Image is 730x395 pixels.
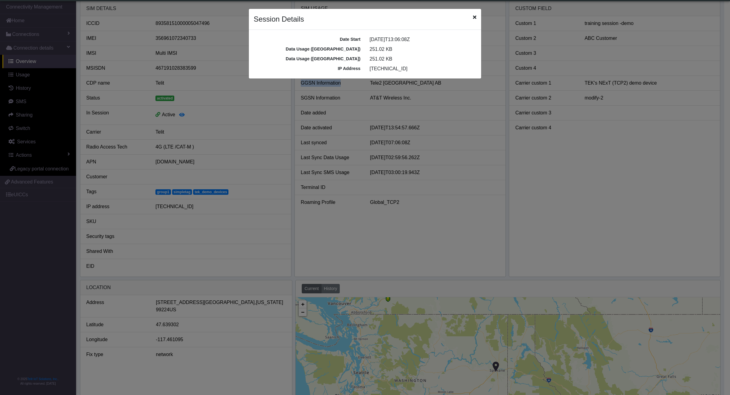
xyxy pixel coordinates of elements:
[365,55,481,63] div: 251.02 KB
[254,14,304,25] h4: Session Details
[473,14,476,21] span: Close
[249,65,365,72] div: IP Address
[365,36,481,43] div: [DATE]T13:06:08Z
[249,36,365,43] div: Date Start
[249,56,365,62] div: Data Usage ([GEOGRAPHIC_DATA])
[365,65,481,72] div: [TECHNICAL_ID]
[249,46,365,53] div: Data Usage ([GEOGRAPHIC_DATA])
[365,46,481,53] div: 251.02 KB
